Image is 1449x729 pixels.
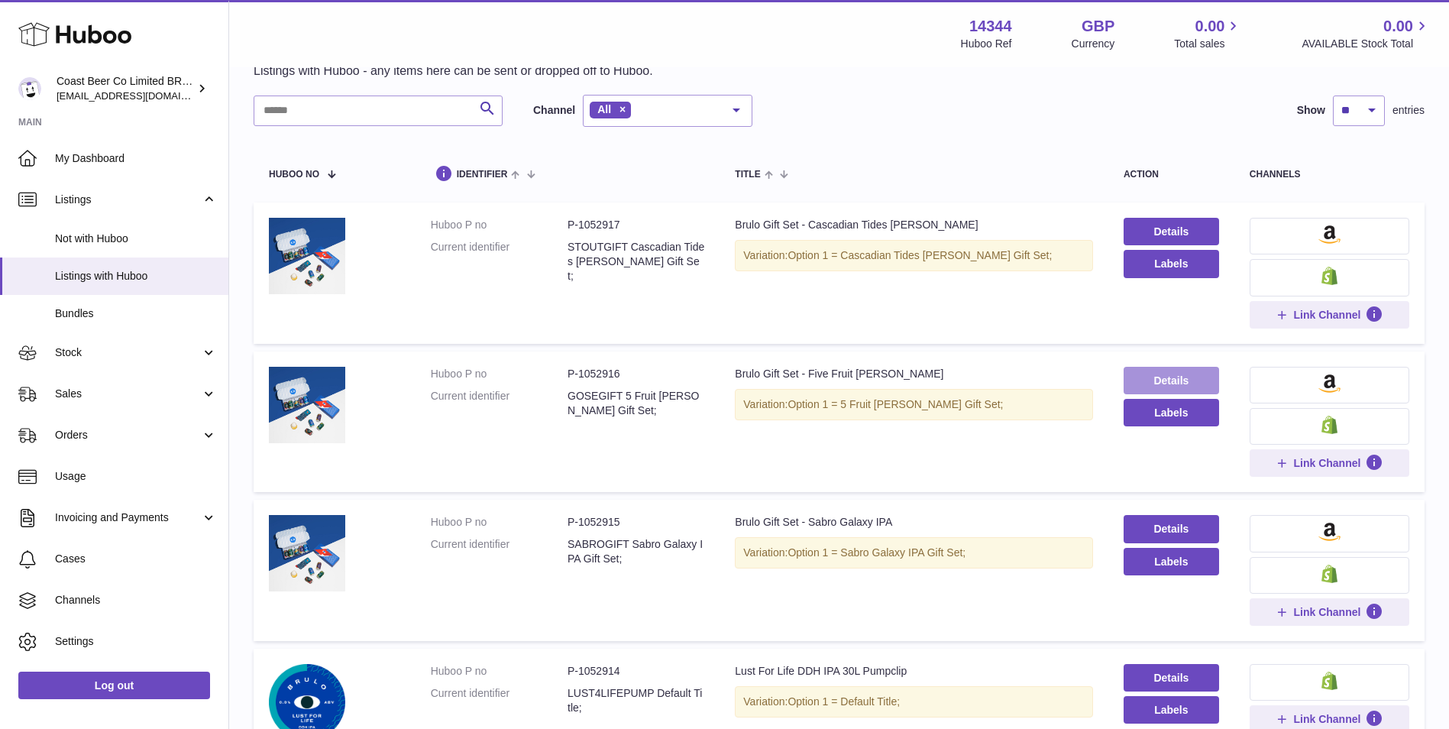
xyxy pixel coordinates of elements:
[55,634,217,649] span: Settings
[961,37,1012,51] div: Huboo Ref
[55,387,201,401] span: Sales
[1124,170,1219,180] div: action
[1250,449,1409,477] button: Link Channel
[1124,250,1219,277] button: Labels
[1293,605,1360,619] span: Link Channel
[735,537,1093,569] div: Variation:
[431,686,568,715] dt: Current identifier
[1174,37,1242,51] span: Total sales
[55,151,217,166] span: My Dashboard
[735,664,1093,679] div: Lust For Life DDH IPA 30L Pumpclip
[735,367,1093,381] div: Brulo Gift Set - Five Fruit [PERSON_NAME]
[568,537,704,566] dd: SABROGIFT Sabro Galaxy IPA Gift Set;
[1124,218,1219,245] a: Details
[1321,267,1337,285] img: shopify-small.png
[1195,16,1225,37] span: 0.00
[1124,664,1219,692] a: Details
[1250,170,1409,180] div: channels
[735,240,1093,271] div: Variation:
[1082,16,1114,37] strong: GBP
[1383,16,1413,37] span: 0.00
[568,389,704,418] dd: GOSEGIFT 5 Fruit [PERSON_NAME] Gift Set;
[55,345,201,360] span: Stock
[1318,374,1341,393] img: amazon-small.png
[18,672,210,699] a: Log out
[1124,399,1219,426] button: Labels
[735,170,760,180] span: title
[269,367,345,443] img: Brulo Gift Set - Five Fruit Gose
[55,552,217,566] span: Cases
[1250,301,1409,329] button: Link Channel
[55,232,217,246] span: Not with Huboo
[431,537,568,566] dt: Current identifier
[57,74,194,103] div: Coast Beer Co Limited BRULO
[1318,523,1341,541] img: amazon-small.png
[431,240,568,283] dt: Current identifier
[1072,37,1115,51] div: Currency
[735,389,1093,420] div: Variation:
[55,510,201,525] span: Invoicing and Payments
[568,664,704,679] dd: P-1052914
[1124,696,1219,724] button: Labels
[457,170,508,180] span: identifier
[1250,598,1409,626] button: Link Channel
[1321,565,1337,583] img: shopify-small.png
[18,77,41,100] img: internalAdmin-14344@internal.huboo.com
[788,695,900,708] span: Option 1 = Default Title;
[1321,672,1337,690] img: shopify-small.png
[568,218,704,232] dd: P-1052917
[1124,367,1219,394] a: Details
[1302,16,1431,51] a: 0.00 AVAILABLE Stock Total
[735,218,1093,232] div: Brulo Gift Set - Cascadian Tides [PERSON_NAME]
[431,664,568,679] dt: Huboo P no
[568,367,704,381] dd: P-1052916
[1392,103,1425,118] span: entries
[568,515,704,530] dd: P-1052915
[55,306,217,321] span: Bundles
[788,398,1003,410] span: Option 1 = 5 Fruit [PERSON_NAME] Gift Set;
[55,593,217,607] span: Channels
[55,193,201,207] span: Listings
[57,89,225,102] span: [EMAIL_ADDRESS][DOMAIN_NAME]
[1124,515,1219,543] a: Details
[735,515,1093,530] div: Brulo Gift Set - Sabro Galaxy IPA
[1302,37,1431,51] span: AVAILABLE Stock Total
[269,170,319,180] span: Huboo no
[431,367,568,381] dt: Huboo P no
[1124,548,1219,575] button: Labels
[254,63,653,79] p: Listings with Huboo - any items here can be sent or dropped off to Huboo.
[1174,16,1242,51] a: 0.00 Total sales
[568,686,704,715] dd: LUST4LIFEPUMP Default Title;
[431,218,568,232] dt: Huboo P no
[1318,225,1341,244] img: amazon-small.png
[533,103,575,118] label: Channel
[55,428,201,442] span: Orders
[597,103,611,115] span: All
[1321,416,1337,434] img: shopify-small.png
[568,240,704,283] dd: STOUTGIFT Cascadian Tides [PERSON_NAME] Gift Set;
[1293,712,1360,726] span: Link Channel
[55,269,217,283] span: Listings with Huboo
[431,515,568,530] dt: Huboo P no
[269,515,345,591] img: Brulo Gift Set - Sabro Galaxy IPA
[1293,456,1360,470] span: Link Channel
[1293,308,1360,322] span: Link Channel
[735,686,1093,718] div: Variation:
[788,546,965,559] span: Option 1 = Sabro Galaxy IPA Gift Set;
[969,16,1012,37] strong: 14344
[55,469,217,484] span: Usage
[269,218,345,294] img: Brulo Gift Set - Cascadian Tides Stout
[1297,103,1325,118] label: Show
[788,249,1052,261] span: Option 1 = Cascadian Tides [PERSON_NAME] Gift Set;
[431,389,568,418] dt: Current identifier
